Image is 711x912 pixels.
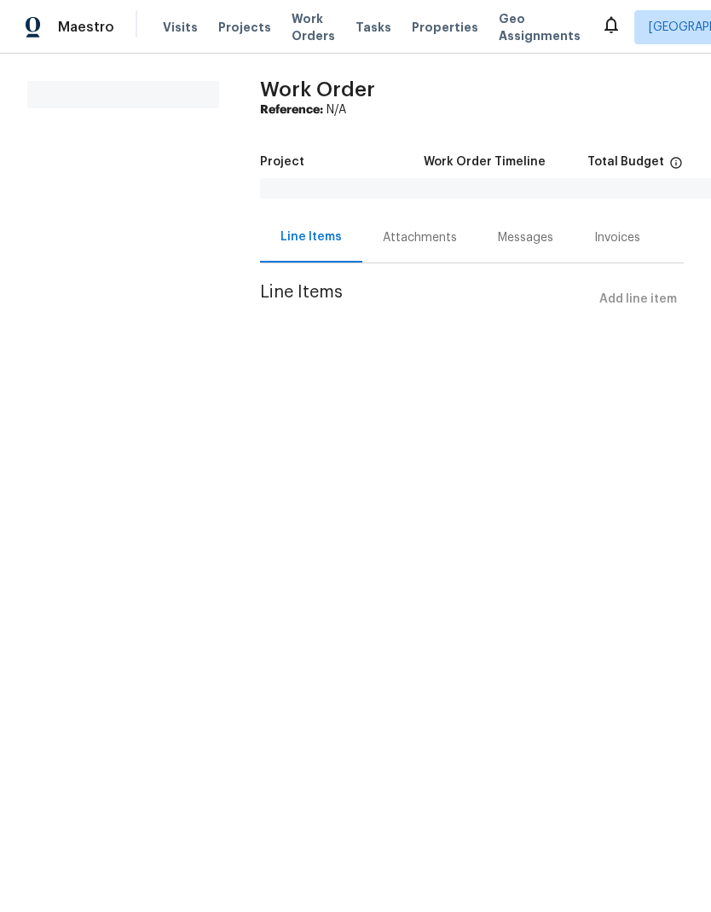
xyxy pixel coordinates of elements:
[499,10,581,44] span: Geo Assignments
[260,79,375,100] span: Work Order
[292,10,335,44] span: Work Orders
[412,19,478,36] span: Properties
[669,156,683,178] span: The total cost of line items that have been proposed by Opendoor. This sum includes line items th...
[58,19,114,36] span: Maestro
[587,156,664,168] h5: Total Budget
[260,101,684,118] div: N/A
[260,156,304,168] h5: Project
[280,228,342,245] div: Line Items
[260,104,323,116] b: Reference:
[260,284,592,315] span: Line Items
[424,156,546,168] h5: Work Order Timeline
[218,19,271,36] span: Projects
[594,229,640,246] div: Invoices
[163,19,198,36] span: Visits
[498,229,553,246] div: Messages
[383,229,457,246] div: Attachments
[355,21,391,33] span: Tasks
